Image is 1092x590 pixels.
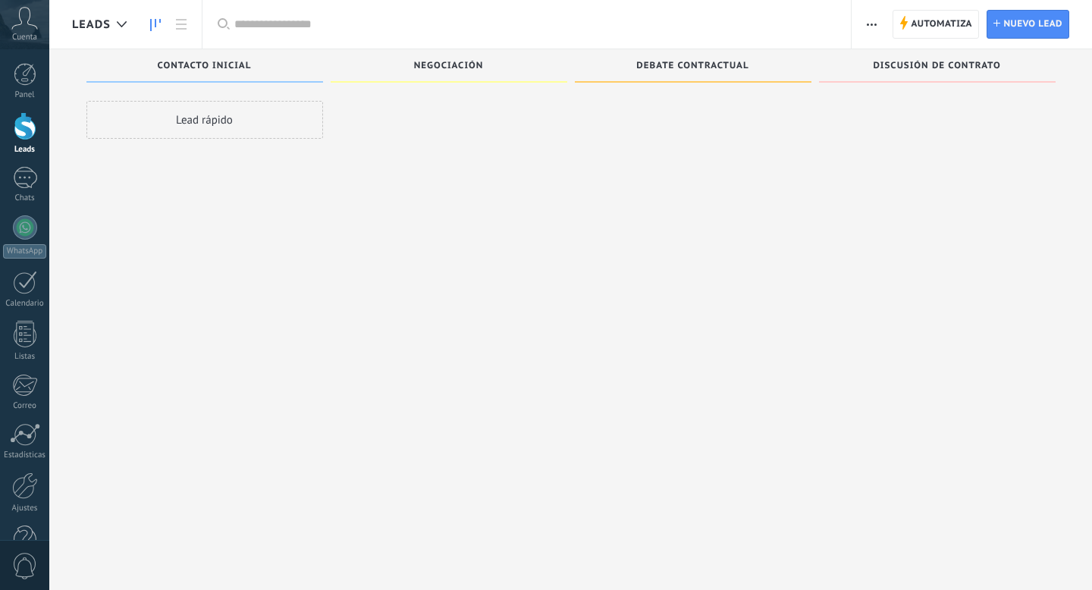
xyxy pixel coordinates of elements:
[582,61,804,74] div: Debate contractual
[3,244,46,259] div: WhatsApp
[338,61,560,74] div: Negociación
[158,61,252,71] span: Contacto inicial
[987,10,1069,39] a: Nuevo lead
[72,17,111,32] span: Leads
[3,450,47,460] div: Estadísticas
[827,61,1048,74] div: Discusión de contrato
[873,61,1000,71] span: Discusión de contrato
[911,11,972,38] span: Automatiza
[86,101,323,139] div: Lead rápido
[3,90,47,100] div: Panel
[94,61,315,74] div: Contacto inicial
[893,10,979,39] a: Automatiza
[414,61,484,71] span: Negociación
[3,193,47,203] div: Chats
[3,352,47,362] div: Listas
[3,504,47,513] div: Ajustes
[1003,11,1062,38] span: Nuevo lead
[636,61,748,71] span: Debate contractual
[3,145,47,155] div: Leads
[12,33,37,42] span: Cuenta
[3,299,47,309] div: Calendario
[3,401,47,411] div: Correo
